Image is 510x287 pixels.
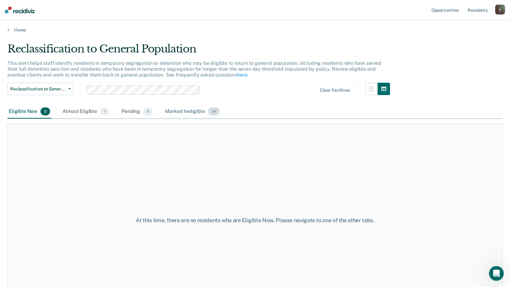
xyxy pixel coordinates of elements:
div: Pending0 [120,105,154,119]
span: 0 [41,107,50,115]
button: S [495,5,505,15]
button: Reclassification to General Population [7,83,74,95]
a: here [237,72,247,78]
p: This alert helps staff identify residents in temporary segregation or detention who may be eligib... [7,60,381,78]
span: 1 [100,107,109,115]
span: 14 [208,107,220,115]
a: Home [7,27,503,33]
div: At this time, there are no residents who are Eligible Now. Please navigate to one of the other tabs. [131,217,379,224]
div: Reclassification to General Population [7,43,390,60]
span: Reclassification to General Population [10,86,66,92]
img: Recidiviz [5,6,35,13]
div: Clear facilities [320,88,350,93]
iframe: Intercom live chat [489,266,504,281]
span: 0 [143,107,153,115]
div: Almost Eligible1 [61,105,110,119]
div: Eligible Now0 [7,105,51,119]
div: Marked Ineligible14 [164,105,221,119]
